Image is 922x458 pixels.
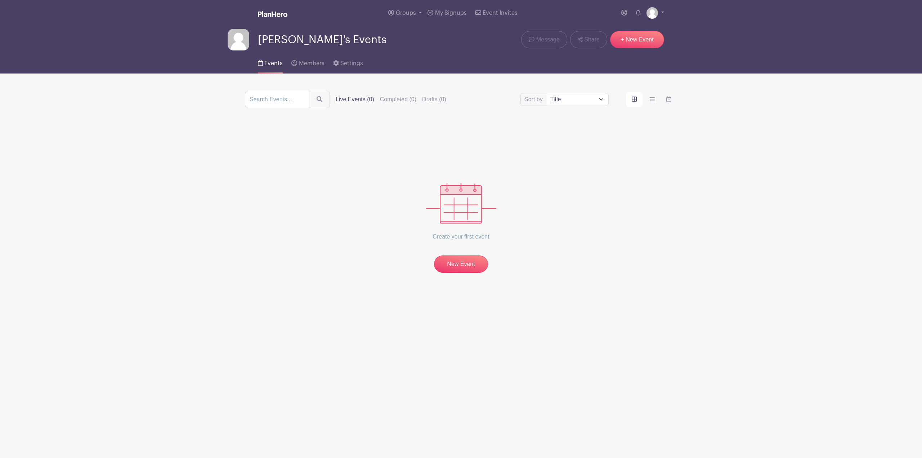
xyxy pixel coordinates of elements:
[264,61,283,66] span: Events
[435,10,467,16] span: My Signups
[536,35,560,44] span: Message
[245,91,309,108] input: Search Events...
[422,95,446,104] label: Drafts (0)
[584,35,600,44] span: Share
[336,95,452,104] div: filters
[646,7,658,19] img: default-ce2991bfa6775e67f084385cd625a349d9dcbb7a52a09fb2fda1e96e2d18dcdb.png
[228,29,249,50] img: default-ce2991bfa6775e67f084385cd625a349d9dcbb7a52a09fb2fda1e96e2d18dcdb.png
[396,10,416,16] span: Groups
[524,95,545,104] label: Sort by
[333,50,363,74] a: Settings
[380,95,416,104] label: Completed (0)
[434,255,488,273] a: New Event
[340,61,363,66] span: Settings
[299,61,325,66] span: Members
[483,10,518,16] span: Event Invites
[291,50,324,74] a: Members
[258,11,287,17] img: logo_white-6c42ec7e38ccf1d336a20a19083b03d10ae64f83f12c07503d8b9e83406b4c7d.svg
[570,31,607,48] a: Share
[258,34,386,46] span: [PERSON_NAME]'s Events
[336,95,374,104] label: Live Events (0)
[610,31,664,48] a: + New Event
[521,31,567,48] a: Message
[426,183,496,224] img: events_empty-56550af544ae17c43cc50f3ebafa394433d06d5f1891c01edc4b5d1d59cfda54.svg
[258,50,283,74] a: Events
[426,224,496,250] p: Create your first event
[626,92,677,107] div: order and view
